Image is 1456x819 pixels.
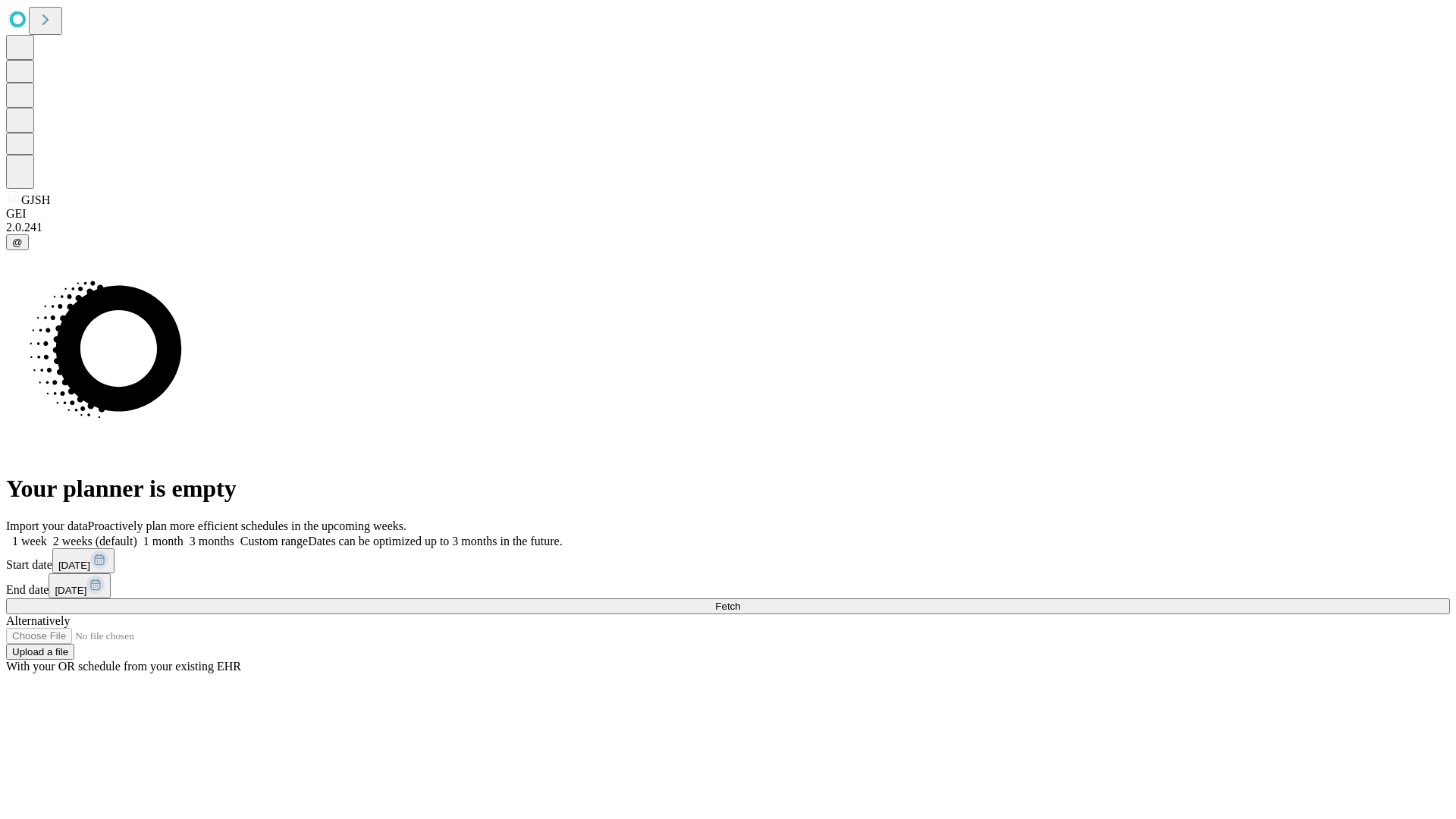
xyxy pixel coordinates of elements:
div: End date [6,573,1450,598]
span: @ [12,237,23,248]
button: Upload a file [6,644,74,660]
button: [DATE] [52,548,115,573]
span: Import your data [6,519,88,532]
span: Alternatively [6,614,70,627]
button: [DATE] [49,573,111,598]
span: Fetch [715,601,740,612]
span: GJSH [21,193,50,206]
span: 2 weeks (default) [53,535,137,548]
span: 3 months [190,535,234,548]
div: 2.0.241 [6,221,1450,234]
span: [DATE] [55,585,86,596]
span: 1 month [143,535,184,548]
h1: Your planner is empty [6,475,1450,503]
button: Fetch [6,598,1450,614]
span: With your OR schedule from your existing EHR [6,660,241,673]
div: Start date [6,548,1450,573]
span: Proactively plan more efficient schedules in the upcoming weeks. [88,519,406,532]
span: [DATE] [58,560,90,571]
div: GEI [6,207,1450,221]
button: @ [6,234,29,250]
span: Custom range [240,535,308,548]
span: Dates can be optimized up to 3 months in the future. [308,535,562,548]
span: 1 week [12,535,47,548]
